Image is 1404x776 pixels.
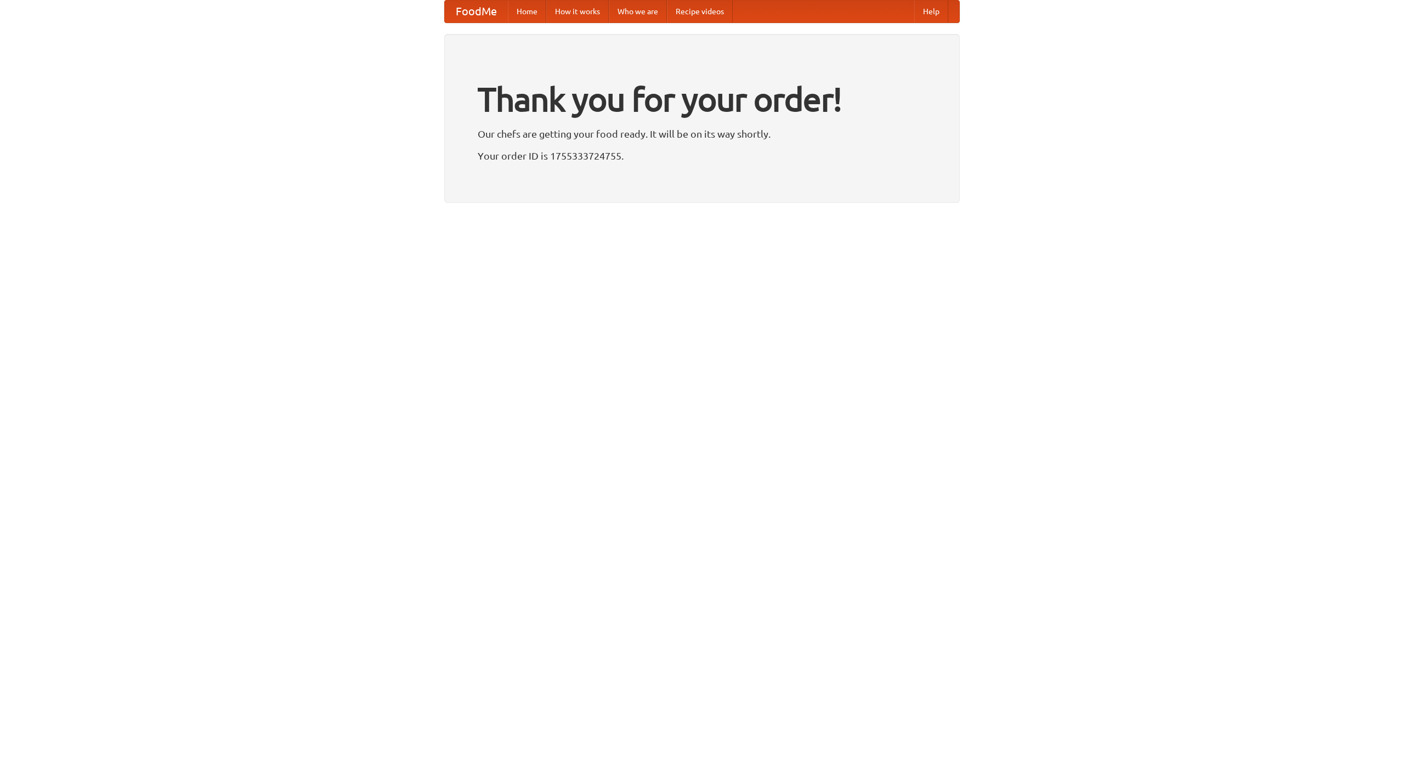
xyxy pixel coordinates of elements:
a: Who we are [609,1,667,22]
a: FoodMe [445,1,508,22]
a: Recipe videos [667,1,733,22]
h1: Thank you for your order! [478,73,926,126]
a: Home [508,1,546,22]
p: Our chefs are getting your food ready. It will be on its way shortly. [478,126,926,142]
p: Your order ID is 1755333724755. [478,148,926,164]
a: Help [914,1,948,22]
a: How it works [546,1,609,22]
